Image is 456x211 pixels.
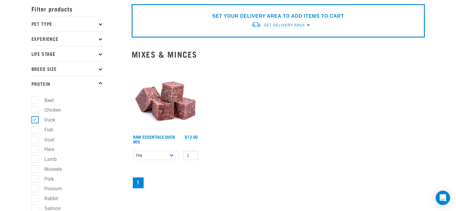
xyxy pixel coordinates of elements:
img: ?1041 RE Lamb Mix 01 [132,64,200,132]
label: Goat [35,136,57,143]
a: Page 1 [133,177,144,188]
label: Hare [35,146,57,153]
p: Experience [31,31,103,46]
p: Breed Size [31,61,103,76]
span: Set Delivery Area [264,23,305,27]
label: Duck [35,116,58,124]
p: Pet Type [31,16,103,31]
label: Mussels [35,165,64,173]
p: Filter products [31,1,103,16]
label: Beef [35,97,56,104]
label: Chicken [35,106,64,114]
a: Raw Essentials Duck Mix [133,136,175,143]
input: 1 [183,151,198,160]
p: Protein [31,76,103,91]
h2: Mixes & Minces [132,50,425,59]
p: Life Stage [31,46,103,61]
label: Fish [35,126,56,134]
p: SET YOUR DELIVERY AREA TO ADD ITEMS TO CART [212,13,344,20]
label: Pork [35,175,56,183]
nav: pagination [132,176,425,189]
label: Possum [35,185,64,192]
label: Rabbit [35,195,61,202]
label: Lamb [35,155,59,163]
img: van-moving.png [251,22,261,28]
div: $13.90 [185,134,198,139]
div: Open Intercom Messenger [436,191,450,205]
